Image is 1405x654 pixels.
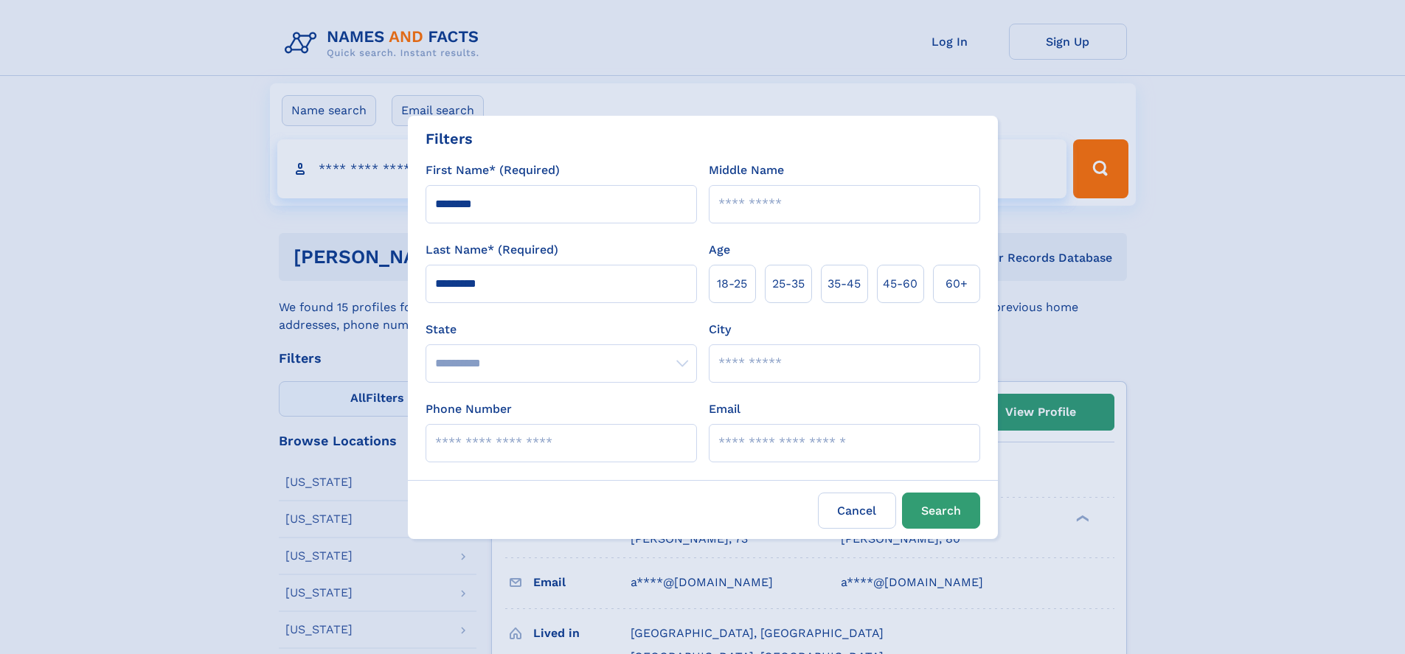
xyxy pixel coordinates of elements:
label: Email [709,400,740,418]
button: Search [902,493,980,529]
label: Age [709,241,730,259]
div: Filters [426,128,473,150]
label: Cancel [818,493,896,529]
span: 18‑25 [717,275,747,293]
span: 60+ [946,275,968,293]
span: 45‑60 [883,275,917,293]
label: State [426,321,697,338]
label: First Name* (Required) [426,161,560,179]
label: Last Name* (Required) [426,241,558,259]
label: City [709,321,731,338]
span: 25‑35 [772,275,805,293]
label: Middle Name [709,161,784,179]
span: 35‑45 [828,275,861,293]
label: Phone Number [426,400,512,418]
